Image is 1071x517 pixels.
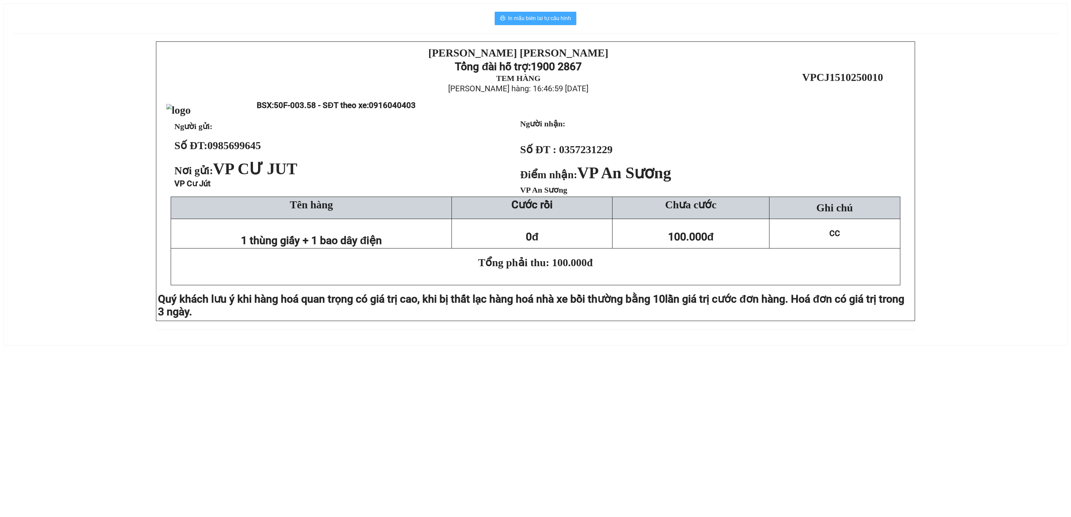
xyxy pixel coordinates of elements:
[428,47,608,59] strong: [PERSON_NAME] [PERSON_NAME]
[257,101,415,110] span: BSX:
[520,186,567,194] span: VP An Sương
[213,160,298,178] span: VP CƯ JUT
[174,179,211,188] span: VP Cư Jút
[496,74,541,83] strong: TEM HÀNG
[520,119,565,128] strong: Người nhận:
[816,202,853,214] span: Ghi chú
[508,14,571,22] span: In mẫu biên lai tự cấu hình
[448,84,588,93] span: [PERSON_NAME] hàng: 16:46:59 [DATE]
[511,198,553,211] strong: Cước rồi
[290,199,333,211] span: Tên hàng
[802,71,883,83] span: VPCJ1510250010
[665,199,716,211] span: Chưa cước
[478,256,593,269] span: Tổng phải thu: 100.000đ
[520,143,556,156] strong: Số ĐT :
[166,104,191,116] img: logo
[455,60,531,73] strong: Tổng đài hỗ trợ:
[274,101,415,110] span: 50F-003.58 - SĐT theo xe:
[668,230,714,243] span: 100.000đ
[241,234,382,247] span: 1 thùng giấy + 1 bao dây điện
[577,164,671,182] span: VP An Sương
[369,101,416,110] span: 0916040403
[208,139,261,151] span: 0985699645
[827,85,858,116] img: qr-code
[559,143,612,156] span: 0357231229
[174,165,300,177] span: Nơi gửi:
[520,169,671,181] strong: Điểm nhận:
[158,293,665,305] span: Quý khách lưu ý khi hàng hoá quan trọng có giá trị cao, khi bị thất lạc hàng hoá nhà xe bồi thườn...
[829,229,840,238] span: CC
[174,122,213,131] span: Người gửi:
[526,230,539,243] span: 0đ
[500,15,505,22] span: printer
[174,139,261,151] strong: Số ĐT:
[531,60,582,73] strong: 1900 2867
[495,12,576,25] button: printerIn mẫu biên lai tự cấu hình
[158,293,904,318] span: lần giá trị cước đơn hàng. Hoá đơn có giá trị trong 3 ngày.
